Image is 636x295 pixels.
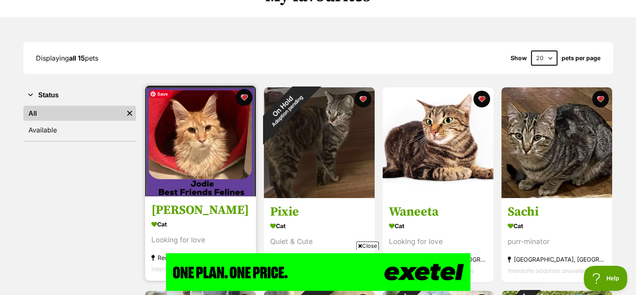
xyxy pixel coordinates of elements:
button: Status [23,90,136,101]
div: Quiet & Cute [270,237,368,248]
div: purr-minator [508,237,606,248]
div: Looking for love [389,237,487,248]
button: favourite [592,91,609,107]
span: Close [356,242,379,250]
h3: Sachi [508,204,606,220]
iframe: Advertisement [166,253,470,291]
img: Jodie [145,86,256,196]
button: favourite [355,91,371,107]
span: Show [511,55,527,61]
div: Status [23,104,136,141]
div: Redcliffe, [GEOGRAPHIC_DATA] [151,252,250,264]
a: Sachi Cat purr-minator [GEOGRAPHIC_DATA], [GEOGRAPHIC_DATA] Interstate adoption unavailable favou... [501,198,612,283]
button: favourite [473,91,490,107]
a: All [23,106,123,121]
a: Waneeta Cat Looking for love [GEOGRAPHIC_DATA], [GEOGRAPHIC_DATA] Interstate adoption unavailable... [383,198,493,283]
div: Cat [508,220,606,232]
div: Cat [151,219,250,231]
a: [PERSON_NAME] Cat Looking for love Redcliffe, [GEOGRAPHIC_DATA] Interstate adoption unavailable f... [145,196,256,281]
a: Available [23,122,136,137]
span: Adoption pending [271,94,304,128]
button: favourite [236,89,253,106]
h3: [PERSON_NAME] [151,203,250,219]
div: On Hold [248,71,321,145]
a: On HoldAdoption pending [264,191,375,200]
h3: Waneeta [389,204,487,220]
span: Displaying pets [36,54,98,62]
div: Cat [270,220,368,232]
h3: Pixie [270,204,368,220]
iframe: Help Scout Beacon - Open [584,266,628,291]
div: [GEOGRAPHIC_DATA], [GEOGRAPHIC_DATA] [508,254,606,265]
strong: all 15 [69,54,85,62]
a: Pixie Cat Quiet & Cute Maroochydore, [GEOGRAPHIC_DATA] Interstate adoption unavailable favourite [264,198,375,283]
span: Interstate adoption unavailable [389,267,474,275]
div: [GEOGRAPHIC_DATA], [GEOGRAPHIC_DATA] [389,254,487,265]
img: Sachi [501,87,612,198]
span: Interstate adoption unavailable [151,266,236,273]
span: Save [149,90,171,98]
span: Interstate adoption unavailable [508,267,593,275]
img: Waneeta [383,87,493,198]
a: Remove filter [123,106,136,121]
img: Pixie [264,87,375,198]
label: pets per page [562,55,600,61]
div: Looking for love [151,235,250,246]
div: Cat [389,220,487,232]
